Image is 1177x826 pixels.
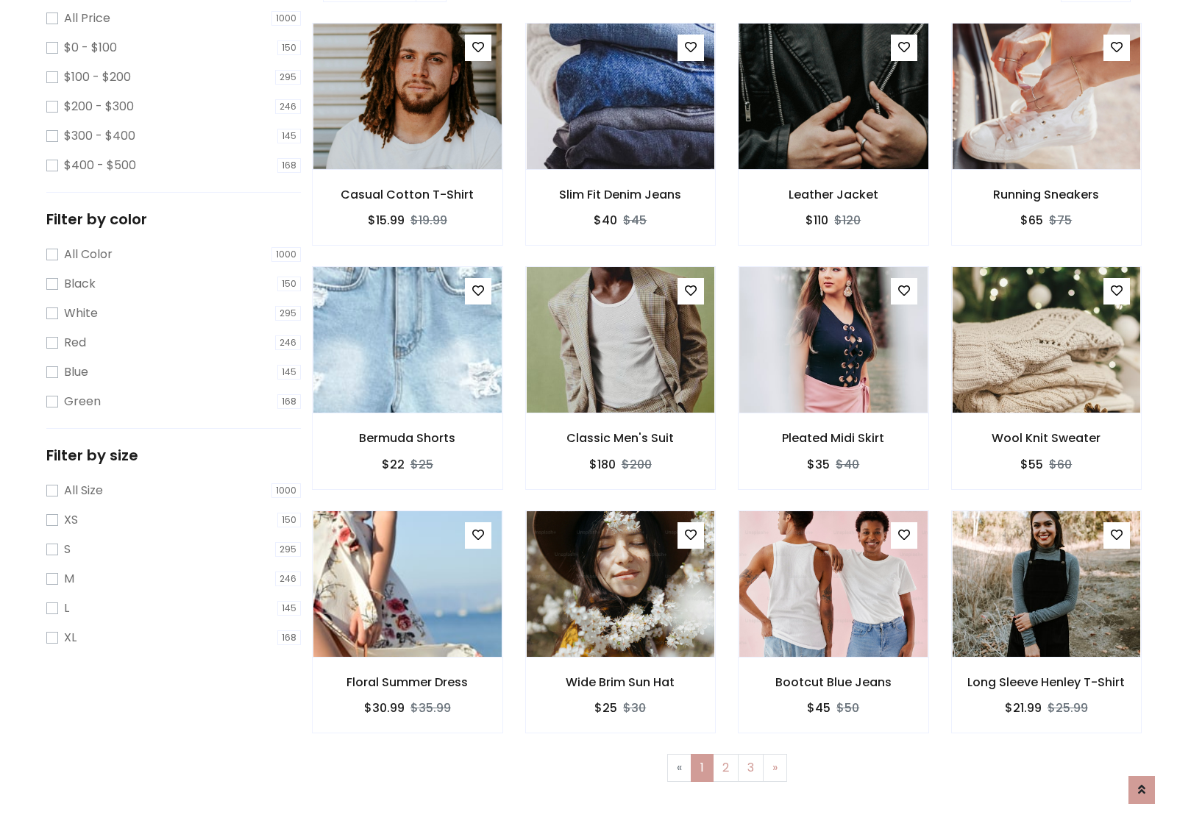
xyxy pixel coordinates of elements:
[277,365,301,380] span: 145
[313,431,502,445] h6: Bermuda Shorts
[623,212,647,229] del: $45
[1020,213,1043,227] h6: $65
[589,457,616,471] h6: $180
[64,10,110,27] label: All Price
[952,431,1142,445] h6: Wool Knit Sweater
[410,212,447,229] del: $19.99
[952,675,1142,689] h6: Long Sleeve Henley T-Shirt
[622,456,652,473] del: $200
[364,701,405,715] h6: $30.99
[64,363,88,381] label: Blue
[64,127,135,145] label: $300 - $400
[323,754,1131,782] nav: Page navigation
[772,759,778,776] span: »
[594,213,617,227] h6: $40
[64,39,117,57] label: $0 - $100
[1049,212,1072,229] del: $75
[275,306,301,321] span: 295
[277,601,301,616] span: 145
[952,188,1142,202] h6: Running Sneakers
[836,456,859,473] del: $40
[277,158,301,173] span: 168
[834,212,861,229] del: $120
[763,754,787,782] a: Next
[277,630,301,645] span: 168
[1049,456,1072,473] del: $60
[807,701,831,715] h6: $45
[526,188,716,202] h6: Slim Fit Denim Jeans
[46,446,301,464] h5: Filter by size
[1005,701,1042,715] h6: $21.99
[594,701,617,715] h6: $25
[64,599,69,617] label: L
[382,457,405,471] h6: $22
[275,99,301,114] span: 246
[526,675,716,689] h6: Wide Brim Sun Hat
[277,129,301,143] span: 145
[64,570,74,588] label: M
[739,431,928,445] h6: Pleated Midi Skirt
[313,188,502,202] h6: Casual Cotton T-Shirt
[807,457,830,471] h6: $35
[836,699,859,716] del: $50
[275,70,301,85] span: 295
[277,394,301,409] span: 168
[277,40,301,55] span: 150
[410,699,451,716] del: $35.99
[64,541,71,558] label: S
[623,699,646,716] del: $30
[739,188,928,202] h6: Leather Jacket
[313,675,502,689] h6: Floral Summer Dress
[1048,699,1088,716] del: $25.99
[275,572,301,586] span: 246
[64,334,86,352] label: Red
[64,157,136,174] label: $400 - $500
[738,754,764,782] a: 3
[275,542,301,557] span: 295
[64,393,101,410] label: Green
[277,513,301,527] span: 150
[691,754,714,782] a: 1
[739,675,928,689] h6: Bootcut Blue Jeans
[806,213,828,227] h6: $110
[271,483,301,498] span: 1000
[64,511,78,529] label: XS
[64,275,96,293] label: Black
[64,629,77,647] label: XL
[64,246,113,263] label: All Color
[64,482,103,499] label: All Size
[410,456,433,473] del: $25
[275,335,301,350] span: 246
[64,68,131,86] label: $100 - $200
[368,213,405,227] h6: $15.99
[1020,457,1043,471] h6: $55
[713,754,739,782] a: 2
[64,98,134,115] label: $200 - $300
[64,305,98,322] label: White
[277,277,301,291] span: 150
[46,210,301,228] h5: Filter by color
[271,247,301,262] span: 1000
[271,11,301,26] span: 1000
[526,431,716,445] h6: Classic Men's Suit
